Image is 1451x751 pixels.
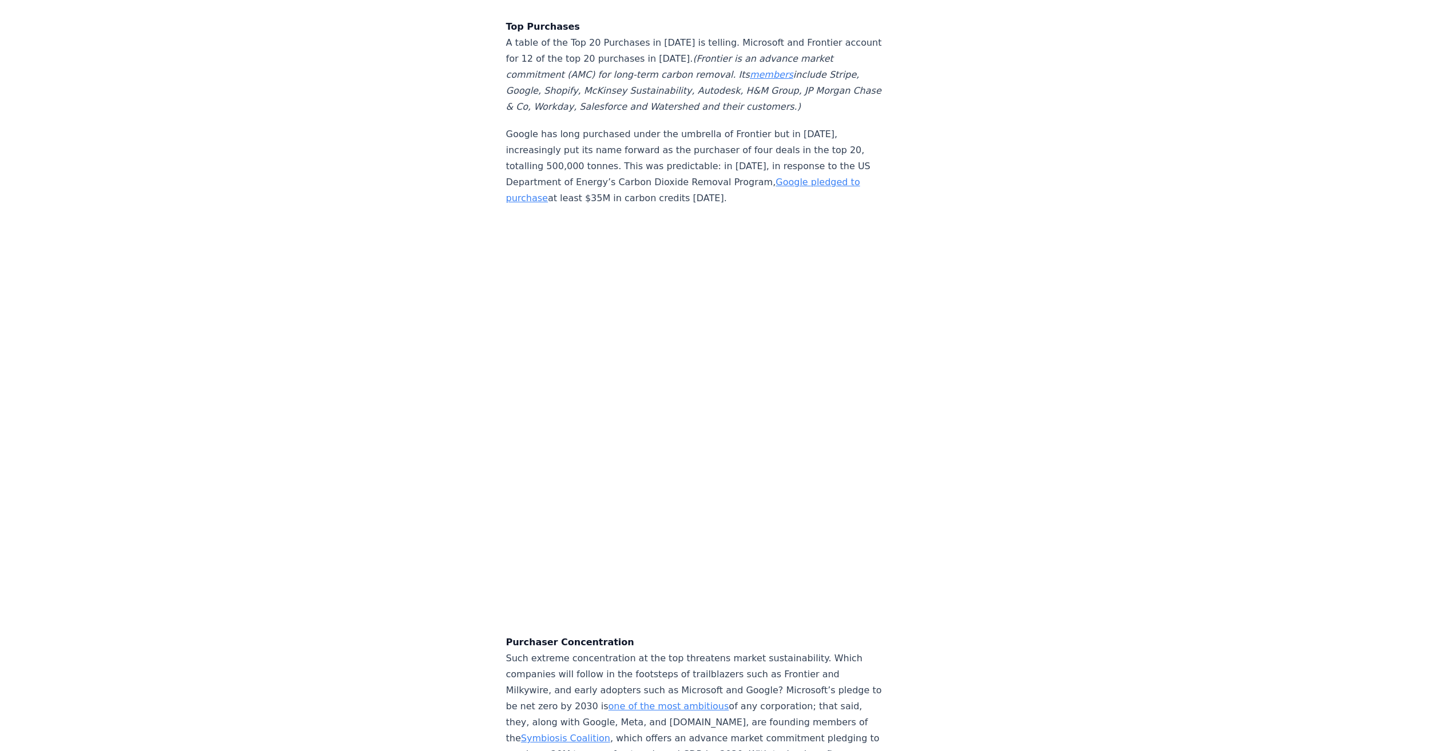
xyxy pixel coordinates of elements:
strong: Purchaser Concentration [506,637,634,648]
em: (Frontier is an advance market commitment (AMC) for long-term carbon removal. Its include Stripe,... [506,53,881,112]
p: Google has long purchased under the umbrella of Frontier but in [DATE], increasingly put its name... [506,126,885,206]
a: Symbiosis Coalition [521,733,610,744]
a: one of the most ambitious [609,701,729,712]
p: A table of the Top 20 Purchases in [DATE] is telling. Microsoft and Frontier account for 12 of th... [506,19,885,115]
iframe: Table [506,218,885,623]
strong: Top Purchases [506,21,580,32]
a: members [750,69,793,80]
